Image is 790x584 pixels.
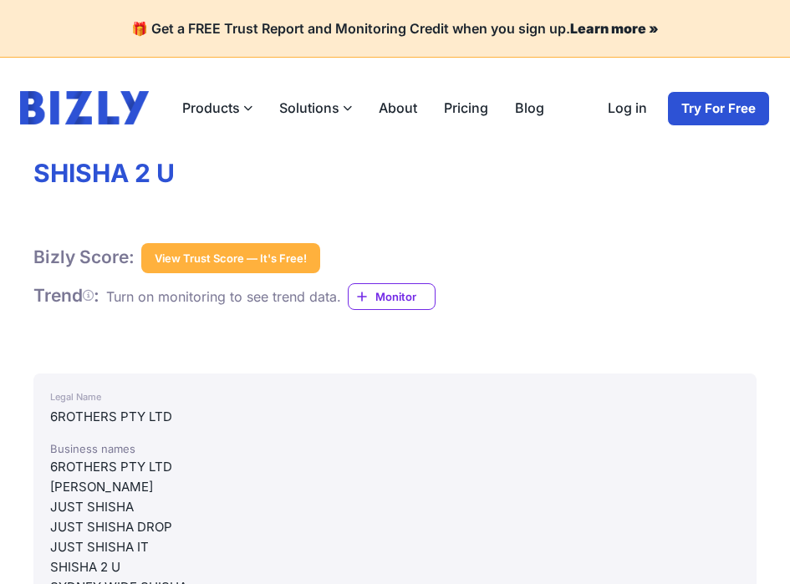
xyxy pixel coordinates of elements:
[20,91,149,124] img: bizly_logo.svg
[33,285,99,307] h1: Trend :
[50,517,740,537] div: JUST SHISHA DROP
[50,457,740,477] div: 6ROTHERS PTY LTD
[375,288,435,305] span: Monitor
[141,243,320,273] button: View Trust Score — It's Free!
[594,91,660,126] a: Log in
[106,287,341,307] div: Turn on monitoring to see trend data.
[667,91,770,126] a: Try For Free
[50,557,740,577] div: SHISHA 2 U
[502,91,558,124] a: Blog
[50,407,740,427] div: 6ROTHERS PTY LTD
[348,283,436,310] a: Monitor
[20,20,770,37] h4: 🎁 Get a FREE Trust Report and Monitoring Credit when you sign up.
[431,91,502,124] a: Pricing
[33,158,757,190] h1: SHISHA 2 U
[365,91,431,124] a: About
[266,91,365,124] label: Solutions
[50,497,740,517] div: JUST SHISHA
[169,91,266,124] label: Products
[50,387,740,407] div: Legal Name
[33,246,135,268] h1: Bizly Score:
[50,477,740,497] div: [PERSON_NAME]
[50,537,740,557] div: JUST SHISHA IT
[570,20,659,37] a: Learn more »
[50,440,740,457] div: Business names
